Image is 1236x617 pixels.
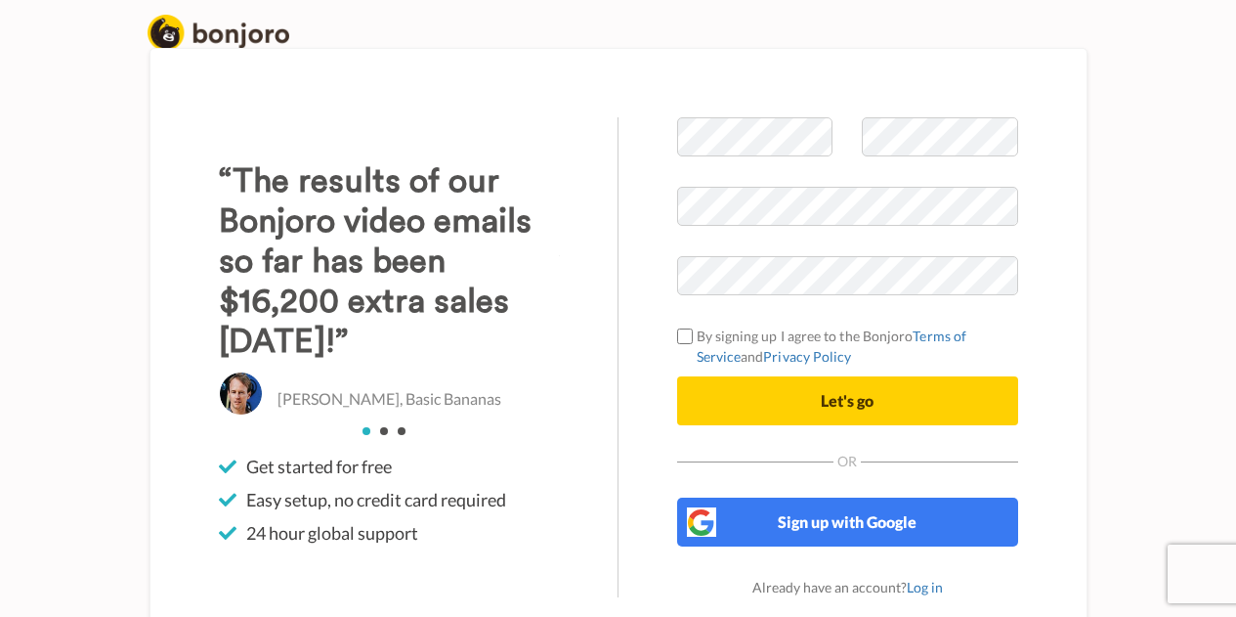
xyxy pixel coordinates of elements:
[907,579,943,595] a: Log in
[752,579,943,595] span: Already have an account?
[246,488,506,511] span: Easy setup, no credit card required
[677,329,693,344] input: By signing up I agree to the BonjoroTerms of ServiceandPrivacy Policy
[148,15,289,51] img: logo_full.png
[246,455,392,478] span: Get started for free
[677,498,1018,547] button: Sign up with Google
[763,348,851,365] a: Privacy Policy
[778,512,916,531] span: Sign up with Google
[821,391,874,410] span: Let's go
[277,388,501,411] p: [PERSON_NAME], Basic Bananas
[833,455,861,468] span: Or
[219,161,560,362] h3: “The results of our Bonjoro video emails so far has been $16,200 extra sales [DATE]!”
[677,376,1018,425] button: Let's go
[219,372,263,416] img: Christo Hall, Basic Bananas
[677,326,1018,367] label: By signing up I agree to the Bonjoro and
[246,521,418,545] span: 24 hour global support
